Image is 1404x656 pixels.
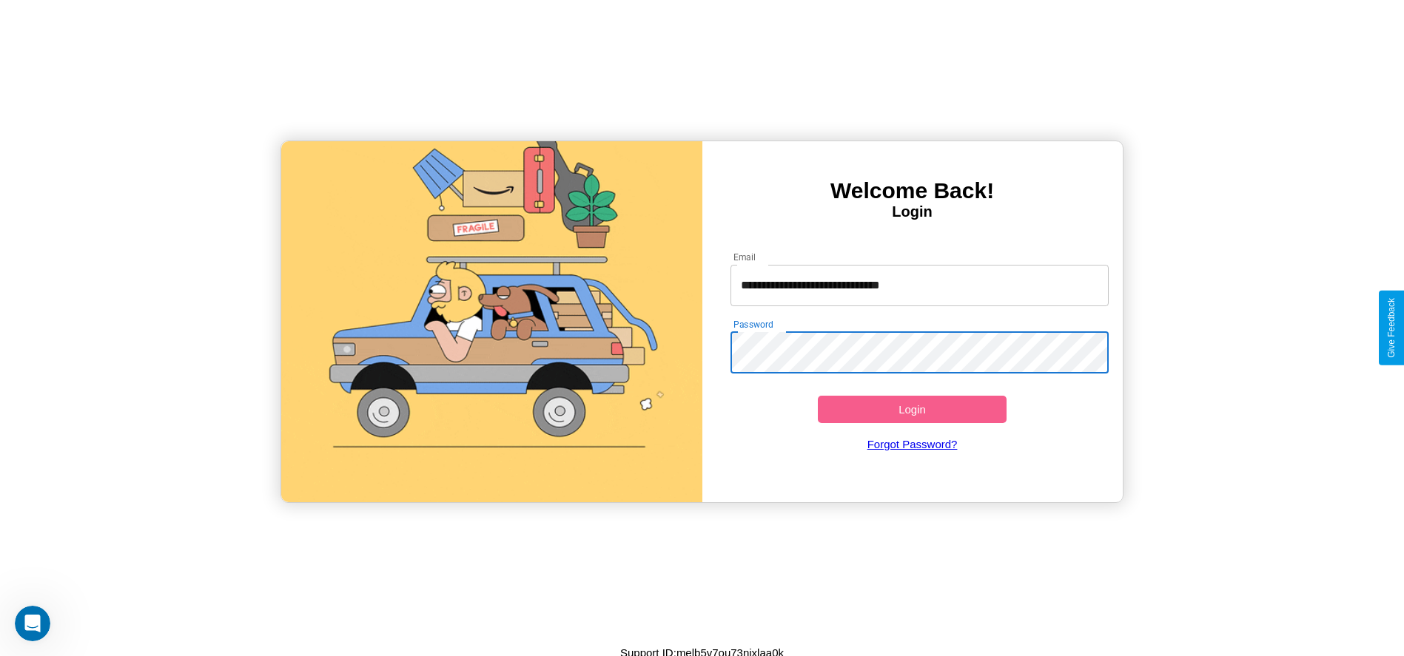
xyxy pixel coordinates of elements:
div: Give Feedback [1386,298,1397,358]
h4: Login [702,203,1123,220]
img: gif [281,141,702,502]
h3: Welcome Back! [702,178,1123,203]
button: Login [818,396,1007,423]
label: Email [733,251,756,263]
label: Password [733,318,773,331]
iframe: Intercom live chat [15,606,50,641]
a: Forgot Password? [723,423,1101,465]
